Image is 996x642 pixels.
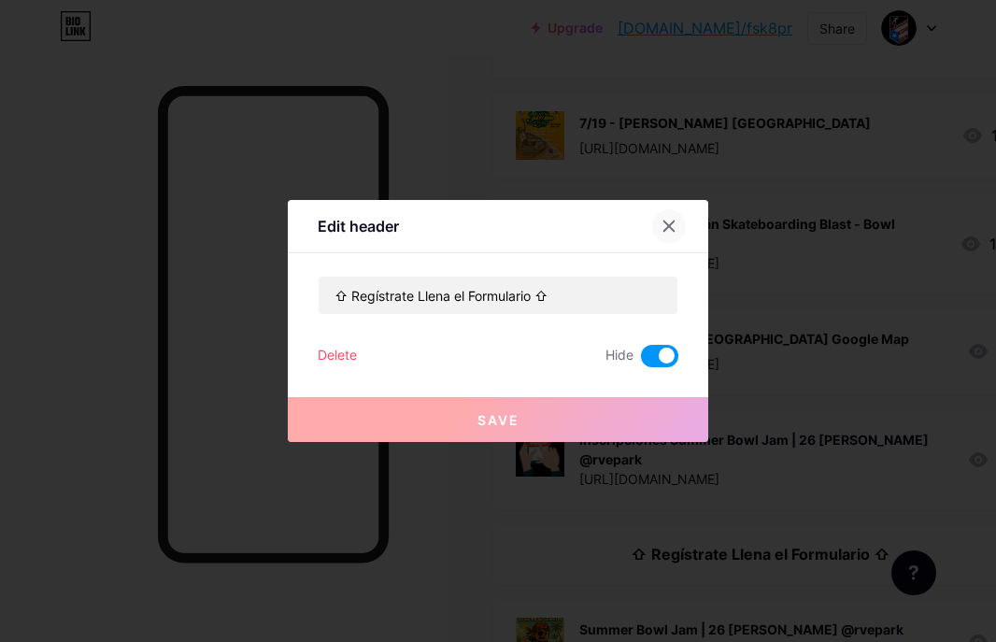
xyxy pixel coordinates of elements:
span: Save [477,412,519,428]
input: Title [319,277,677,314]
div: Delete [318,345,357,367]
div: Edit header [318,215,399,237]
button: Save [288,397,708,442]
span: Hide [605,345,633,367]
